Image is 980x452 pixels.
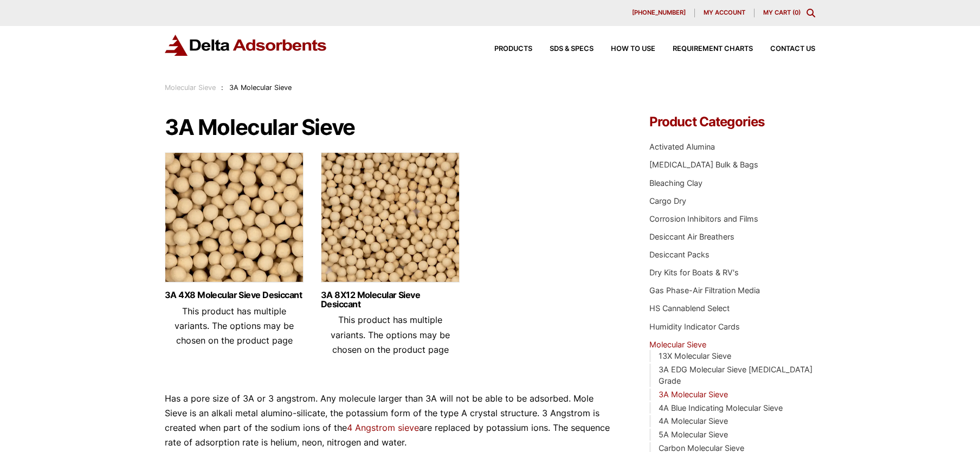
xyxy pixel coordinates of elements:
[649,286,760,295] a: Gas Phase-Air Filtration Media
[165,35,327,56] img: Delta Adsorbents
[770,46,815,53] span: Contact Us
[165,115,617,139] h1: 3A Molecular Sieve
[659,351,731,360] a: 13X Molecular Sieve
[659,390,728,399] a: 3A Molecular Sieve
[673,46,753,53] span: Requirement Charts
[659,365,813,386] a: 3A EDG Molecular Sieve [MEDICAL_DATA] Grade
[807,9,815,17] div: Toggle Modal Content
[165,391,617,450] p: Has a pore size of 3A or 3 angstrom. Any molecule larger than 3A will not be able to be adsorbed....
[623,9,695,17] a: [PHONE_NUMBER]
[649,160,758,169] a: [MEDICAL_DATA] Bulk & Bags
[165,290,304,300] a: 3A 4X8 Molecular Sieve Desiccant
[175,306,294,346] span: This product has multiple variants. The options may be chosen on the product page
[532,46,594,53] a: SDS & SPECS
[649,196,686,205] a: Cargo Dry
[221,83,223,92] span: :
[763,9,801,16] a: My Cart (0)
[795,9,798,16] span: 0
[649,178,702,188] a: Bleaching Clay
[659,403,783,412] a: 4A Blue Indicating Molecular Sieve
[704,10,745,16] span: My account
[494,46,532,53] span: Products
[477,46,532,53] a: Products
[165,83,216,92] a: Molecular Sieve
[550,46,594,53] span: SDS & SPECS
[611,46,655,53] span: How to Use
[632,10,686,16] span: [PHONE_NUMBER]
[649,214,758,223] a: Corrosion Inhibitors and Films
[655,46,753,53] a: Requirement Charts
[649,142,715,151] a: Activated Alumina
[347,422,419,433] a: 4 Angstrom sieve
[321,290,460,309] a: 3A 8X12 Molecular Sieve Desiccant
[659,416,728,425] a: 4A Molecular Sieve
[649,115,815,128] h4: Product Categories
[229,83,292,92] span: 3A Molecular Sieve
[753,46,815,53] a: Contact Us
[649,322,740,331] a: Humidity Indicator Cards
[649,268,739,277] a: Dry Kits for Boats & RV's
[649,304,730,313] a: HS Cannablend Select
[331,314,450,354] span: This product has multiple variants. The options may be chosen on the product page
[649,250,710,259] a: Desiccant Packs
[649,232,734,241] a: Desiccant Air Breathers
[695,9,755,17] a: My account
[649,340,706,349] a: Molecular Sieve
[659,430,728,439] a: 5A Molecular Sieve
[594,46,655,53] a: How to Use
